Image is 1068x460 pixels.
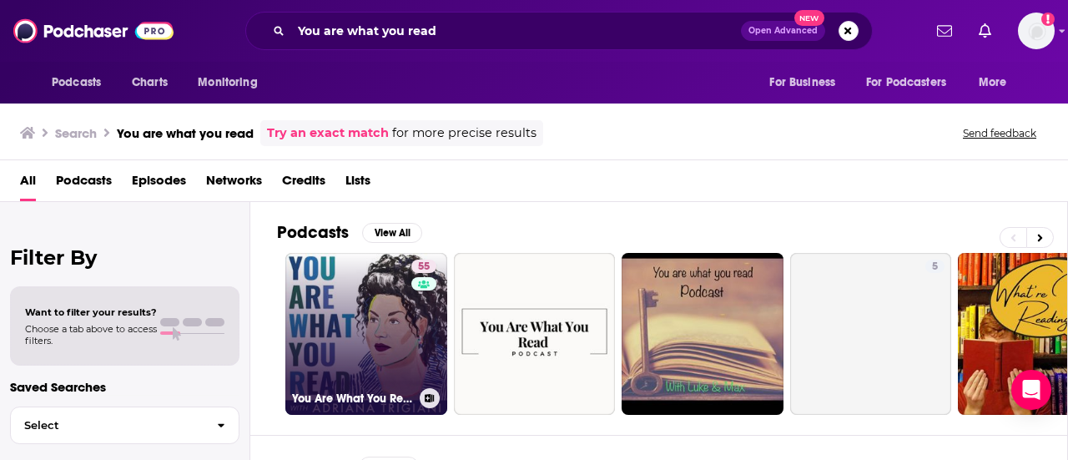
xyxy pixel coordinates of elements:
span: for more precise results [392,124,537,143]
span: Charts [132,71,168,94]
span: Podcasts [52,71,101,94]
a: 5 [925,260,945,273]
span: Open Advanced [748,27,818,35]
span: Monitoring [198,71,257,94]
img: User Profile [1018,13,1055,49]
span: For Podcasters [866,71,946,94]
a: Charts [121,67,178,99]
h3: You are what you read [117,125,254,141]
button: open menu [967,67,1028,99]
button: Open AdvancedNew [741,21,825,41]
span: Choose a tab above to access filters. [25,323,157,346]
button: open menu [758,67,856,99]
span: Want to filter your results? [25,306,157,318]
a: 5 [790,253,952,415]
button: Show profile menu [1018,13,1055,49]
svg: Add a profile image [1041,13,1055,26]
a: Show notifications dropdown [930,17,959,45]
img: Podchaser - Follow, Share and Rate Podcasts [13,15,174,47]
a: Lists [345,167,370,201]
a: 55 [411,260,436,273]
a: Episodes [132,167,186,201]
span: 5 [932,259,938,275]
a: Networks [206,167,262,201]
a: PodcastsView All [277,222,422,243]
button: Send feedback [958,126,1041,140]
span: More [979,71,1007,94]
a: 55You Are What You Read [285,253,447,415]
button: View All [362,223,422,243]
span: Select [11,420,204,431]
h3: Search [55,125,97,141]
a: Credits [282,167,325,201]
span: 55 [418,259,430,275]
a: All [20,167,36,201]
div: Search podcasts, credits, & more... [245,12,873,50]
button: Select [10,407,239,444]
p: Saved Searches [10,379,239,395]
div: Open Intercom Messenger [1011,370,1051,410]
input: Search podcasts, credits, & more... [291,18,741,44]
span: New [794,10,824,26]
button: open menu [855,67,970,99]
a: Show notifications dropdown [972,17,998,45]
a: Try an exact match [267,124,389,143]
button: open menu [40,67,123,99]
h3: You Are What You Read [292,392,413,406]
h2: Podcasts [277,222,349,243]
span: For Business [769,71,835,94]
h2: Filter By [10,245,239,270]
a: Podcasts [56,167,112,201]
button: open menu [186,67,279,99]
span: Logged in as SimonElement [1018,13,1055,49]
